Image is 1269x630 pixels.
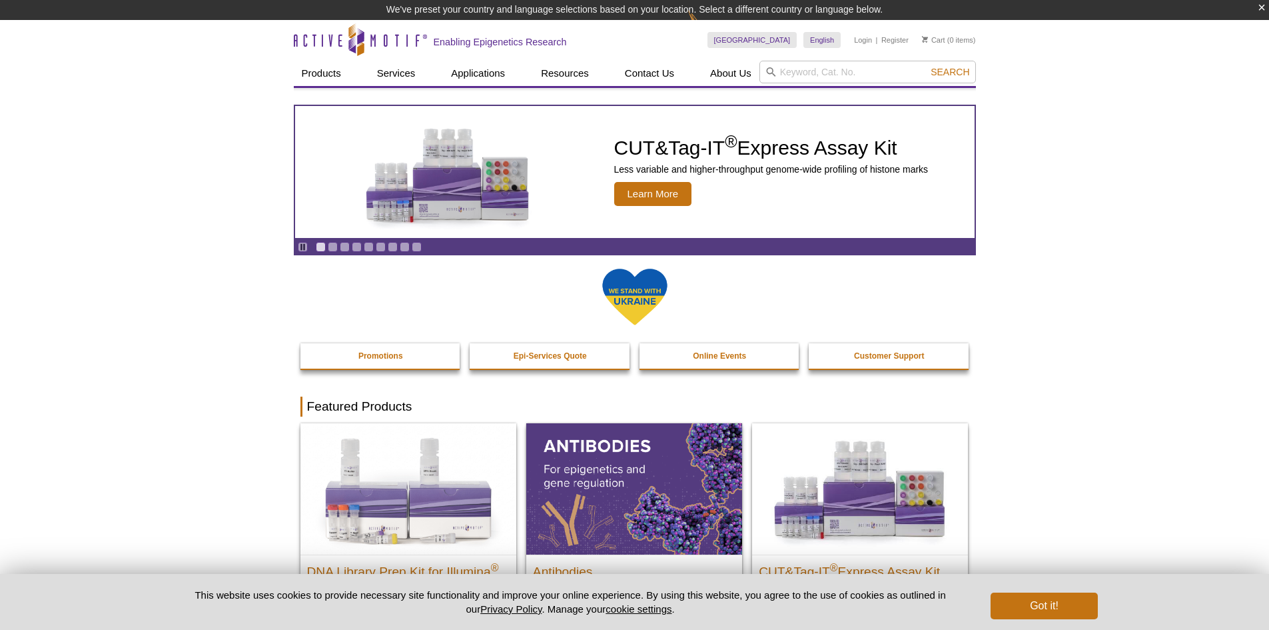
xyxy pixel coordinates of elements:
img: DNA Library Prep Kit for Illumina [300,423,516,554]
a: CUT&Tag-IT® Express Assay Kit CUT&Tag-IT®Express Assay Kit Less variable and higher-throughput ge... [752,423,968,625]
button: Got it! [991,593,1097,619]
a: All Antibodies Antibodies Application-tested antibodies for ChIP, CUT&Tag, and CUT&RUN. [526,423,742,625]
input: Keyword, Cat. No. [759,61,976,83]
a: Go to slide 9 [412,242,422,252]
li: | [876,32,878,48]
a: Go to slide 8 [400,242,410,252]
article: CUT&Tag-IT Express Assay Kit [295,106,975,238]
a: Products [294,61,349,86]
sup: ® [830,561,838,573]
li: (0 items) [922,32,976,48]
strong: Promotions [358,351,403,361]
a: Go to slide 2 [328,242,338,252]
button: cookie settings [606,603,671,615]
h2: Antibodies [533,559,735,579]
h2: Enabling Epigenetics Research [434,36,567,48]
strong: Customer Support [854,351,924,361]
h2: CUT&Tag-IT Express Assay Kit [759,559,961,579]
a: Login [854,35,872,45]
a: Applications [443,61,513,86]
a: Privacy Policy [480,603,542,615]
img: CUT&Tag-IT Express Assay Kit [338,99,558,245]
p: Less variable and higher-throughput genome-wide profiling of histone marks [614,163,929,175]
a: [GEOGRAPHIC_DATA] [707,32,797,48]
a: Go to slide 7 [388,242,398,252]
a: Go to slide 1 [316,242,326,252]
h2: Featured Products [300,397,969,417]
sup: ® [491,561,499,573]
sup: ® [725,132,737,151]
a: Go to slide 4 [352,242,362,252]
h2: CUT&Tag-IT Express Assay Kit [614,138,929,158]
a: CUT&Tag-IT Express Assay Kit CUT&Tag-IT®Express Assay Kit Less variable and higher-throughput gen... [295,106,975,238]
img: Your Cart [922,36,928,43]
img: All Antibodies [526,423,742,554]
strong: Online Events [693,351,746,361]
a: Contact Us [617,61,682,86]
img: Change Here [688,10,723,41]
a: Customer Support [809,343,970,369]
h2: DNA Library Prep Kit for Illumina [307,559,510,579]
a: Toggle autoplay [298,242,308,252]
strong: Epi-Services Quote [514,351,587,361]
img: CUT&Tag-IT® Express Assay Kit [752,423,968,554]
a: Promotions [300,343,462,369]
button: Search [927,66,973,78]
a: Services [369,61,424,86]
span: Learn More [614,182,692,206]
a: Register [881,35,909,45]
a: Epi-Services Quote [470,343,631,369]
a: About Us [702,61,759,86]
p: This website uses cookies to provide necessary site functionality and improve your online experie... [172,588,969,616]
a: Resources [533,61,597,86]
a: Go to slide 3 [340,242,350,252]
a: Go to slide 5 [364,242,374,252]
img: We Stand With Ukraine [602,267,668,327]
a: Cart [922,35,945,45]
a: English [803,32,841,48]
span: Search [931,67,969,77]
a: Online Events [639,343,801,369]
a: Go to slide 6 [376,242,386,252]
